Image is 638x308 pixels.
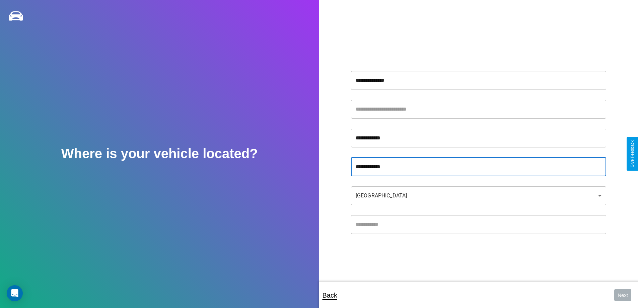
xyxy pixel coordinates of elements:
[630,140,635,168] div: Give Feedback
[323,289,337,301] p: Back
[351,186,606,205] div: [GEOGRAPHIC_DATA]
[7,285,23,301] div: Open Intercom Messenger
[61,146,258,161] h2: Where is your vehicle located?
[614,289,631,301] button: Next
